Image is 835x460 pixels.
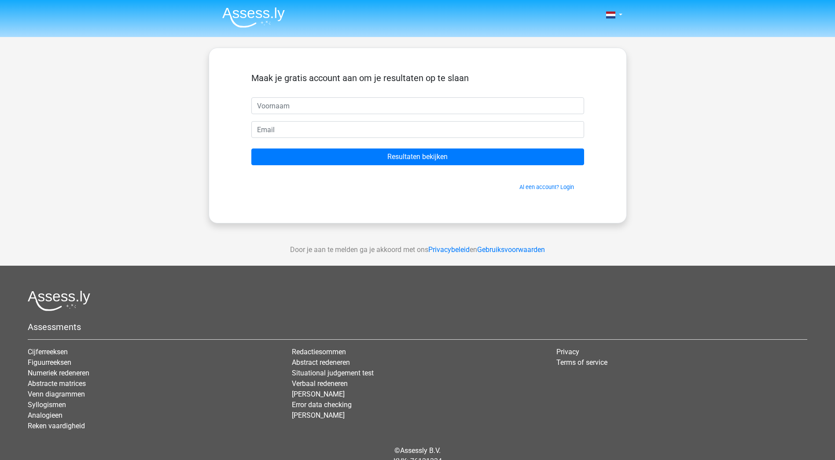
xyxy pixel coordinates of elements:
[477,245,545,254] a: Gebruiksvoorwaarden
[292,401,352,409] a: Error data checking
[28,322,807,332] h5: Assessments
[400,446,441,455] a: Assessly B.V.
[428,245,470,254] a: Privacybeleid
[222,7,285,28] img: Assessly
[251,97,584,114] input: Voornaam
[292,379,348,388] a: Verbaal redeneren
[28,348,68,356] a: Cijferreeksen
[556,348,579,356] a: Privacy
[28,379,86,388] a: Abstracte matrices
[28,290,90,311] img: Assessly logo
[251,148,584,165] input: Resultaten bekijken
[556,358,607,367] a: Terms of service
[28,401,66,409] a: Syllogismen
[292,390,345,398] a: [PERSON_NAME]
[292,358,350,367] a: Abstract redeneren
[28,390,85,398] a: Venn diagrammen
[292,348,346,356] a: Redactiesommen
[251,73,584,83] h5: Maak je gratis account aan om je resultaten op te slaan
[28,369,89,377] a: Numeriek redeneren
[292,411,345,419] a: [PERSON_NAME]
[251,121,584,138] input: Email
[28,358,71,367] a: Figuurreeksen
[519,184,574,190] a: Al een account? Login
[28,411,63,419] a: Analogieen
[292,369,374,377] a: Situational judgement test
[28,422,85,430] a: Reken vaardigheid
